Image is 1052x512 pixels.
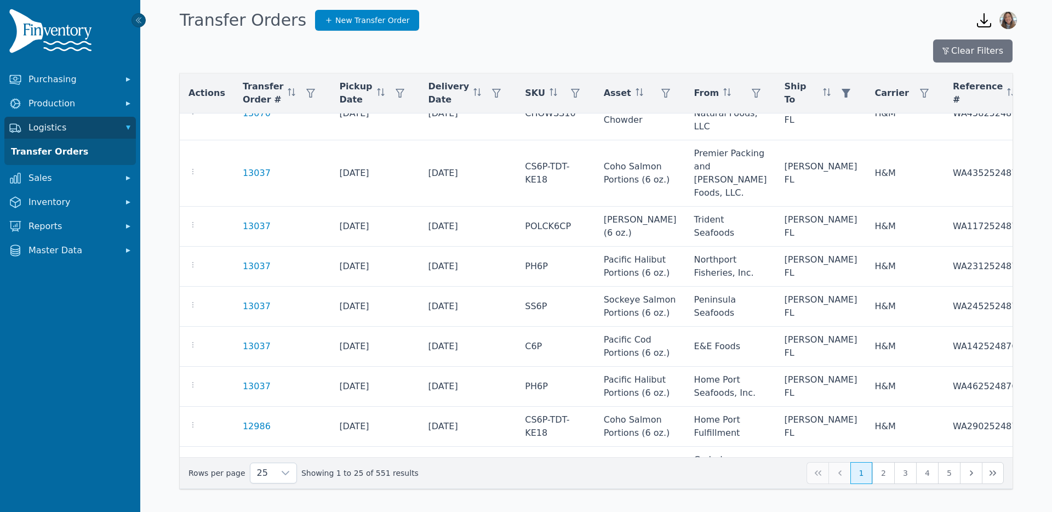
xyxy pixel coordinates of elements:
a: 13037 [243,167,271,180]
td: [DATE] [330,407,419,447]
button: Page 4 [916,462,938,484]
span: Ship To [785,80,819,106]
td: [DATE] [420,447,517,500]
td: [DATE] [420,247,517,287]
td: [DATE] [420,87,517,140]
img: Finventory [9,9,96,58]
td: H&M [866,407,944,447]
td: PH6P [516,367,594,407]
span: Logistics [28,121,116,134]
td: H&M [866,247,944,287]
a: 13037 [243,220,271,233]
td: WA4352524876 [944,140,1050,207]
a: 13037 [243,300,271,313]
td: [DATE] [420,407,517,447]
td: [DATE] [330,367,419,407]
button: Reports [4,215,136,237]
td: POLCK6CP [516,207,594,247]
td: [PERSON_NAME] FL [776,247,866,287]
span: Actions [188,87,225,100]
td: H&M [866,287,944,327]
td: [DATE] [330,447,419,500]
button: Page 3 [894,462,916,484]
td: CS6P-TDT-KE18 [516,140,594,207]
button: Master Data [4,240,136,261]
td: Coho Salmon Portions (6 oz.) [595,140,685,207]
td: [DATE] [420,287,517,327]
td: Trident Seafoods [685,207,776,247]
td: Pacific Halibut Portions (6 oz.) [595,367,685,407]
td: Sockeye Salmon Chowder [595,87,685,140]
button: Clear Filters [933,39,1013,62]
span: Transfer Order # [243,80,283,106]
span: Asset [604,87,631,100]
a: 13037 [243,380,271,393]
span: Production [28,97,116,110]
td: WA462524876 [944,367,1050,407]
td: [DATE] [330,140,419,207]
button: Logistics [4,117,136,139]
td: Home Port Fulfillment [685,407,776,447]
td: C6P [516,327,594,367]
span: Purchasing [28,73,116,86]
td: [PERSON_NAME] FL [776,87,866,140]
button: Production [4,93,136,115]
h1: Transfer Orders [180,10,306,30]
td: Cedarlane Natural Foods, LLC [685,447,776,500]
td: H&M [866,207,944,247]
td: Pacific Cod Portions (6 oz.) [595,327,685,367]
td: Peninsula Seafoods [685,287,776,327]
td: Cedarlane Natural Foods, LLC [685,87,776,140]
td: [DATE] [420,327,517,367]
td: [DATE] [330,287,419,327]
button: Page 2 [872,462,894,484]
td: [DATE] [330,247,419,287]
td: Premier Packing and [PERSON_NAME] Foods, LLC. [685,140,776,207]
td: [DATE] [330,207,419,247]
span: Rows per page [250,463,275,483]
td: [DATE] [330,87,419,140]
a: New Transfer Order [315,10,419,31]
button: Sales [4,167,136,189]
span: From [694,87,719,100]
td: WA2312524876 [944,247,1050,287]
td: WA1172524876 [944,207,1050,247]
td: [DATE] [420,140,517,207]
span: Pickup Date [339,80,372,106]
a: 12986 [243,420,271,433]
td: [PERSON_NAME] FL [776,207,866,247]
td: Pacific Halibut Portions (6 oz.) [595,247,685,287]
td: CS6P-TDT-KE18 [516,407,594,447]
td: E&E Foods [685,327,776,367]
a: 13037 [243,260,271,273]
button: Next Page [960,462,982,484]
span: Delivery Date [428,80,470,106]
td: WA4582524176 [944,447,1050,500]
td: H&M [866,327,944,367]
td: H&M [866,367,944,407]
td: WA142524876 [944,327,1050,367]
td: WA2902524876 [944,407,1050,447]
td: [DATE] [420,207,517,247]
td: Sockeye Salmon Chowder [595,447,685,500]
td: H&M [866,140,944,207]
td: [PERSON_NAME] FL [776,407,866,447]
span: Sales [28,172,116,185]
td: [PERSON_NAME] FL [776,367,866,407]
td: H&M [866,447,944,500]
span: Inventory [28,196,116,209]
img: Bernice Wang [999,12,1017,29]
button: Inventory [4,191,136,213]
td: [PERSON_NAME] FL [776,287,866,327]
span: New Transfer Order [335,15,410,26]
td: SS6P [516,287,594,327]
td: ChowderSS10 [516,447,594,500]
span: Master Data [28,244,116,257]
td: [PERSON_NAME] FL [776,327,866,367]
span: Showing 1 to 25 of 551 results [301,468,419,479]
td: [PERSON_NAME] FL [776,140,866,207]
a: 13037 [243,340,271,353]
td: Coho Salmon Portions (6 oz.) [595,407,685,447]
td: [DATE] [330,327,419,367]
td: [PERSON_NAME] (6 oz.) [595,207,685,247]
